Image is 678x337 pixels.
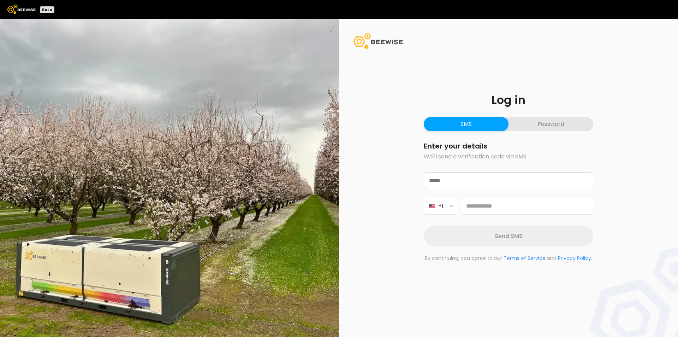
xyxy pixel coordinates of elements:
h2: Enter your details [424,143,593,150]
p: We'll send a verification code via SMS [424,152,593,161]
h1: Log in [424,94,593,106]
p: By continuing, you agree to our and . [424,255,593,262]
a: Privacy Policy [558,255,591,262]
span: Send SMS [495,232,523,240]
button: SMS [424,117,509,131]
img: Beewise logo [7,5,36,14]
button: Password [509,117,593,131]
button: Send SMS [424,226,593,246]
span: +1 [438,202,444,210]
a: Terms of Service [504,255,546,262]
div: Beta [40,6,54,13]
button: +1 [424,198,458,215]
